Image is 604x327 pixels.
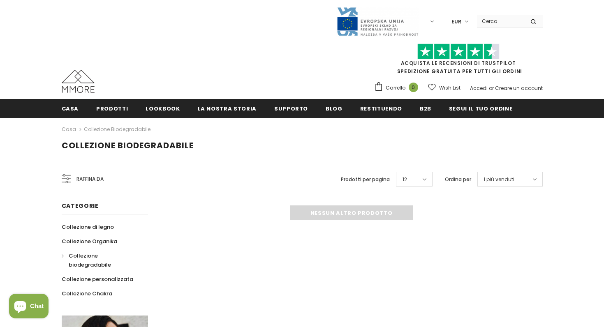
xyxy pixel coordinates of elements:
[274,99,308,117] a: supporto
[386,84,405,92] span: Carrello
[449,99,512,117] a: Segui il tuo ordine
[409,83,418,92] span: 0
[62,140,194,151] span: Collezione biodegradabile
[62,237,117,245] span: Collezione Organika
[198,99,257,117] a: La nostra storia
[336,18,419,25] a: Javni Razpis
[62,223,114,231] span: Collezione di legno
[84,126,150,133] a: Collezione biodegradabile
[428,81,461,95] a: Wish List
[445,175,471,184] label: Ordina per
[495,85,543,92] a: Creare un account
[341,175,390,184] label: Prodotti per pagina
[62,105,79,113] span: Casa
[96,105,128,113] span: Prodotti
[360,105,402,113] span: Restituendo
[420,99,431,117] a: B2B
[62,275,133,283] span: Collezione personalizzata
[417,44,500,60] img: Fidati di Pilot Stars
[470,85,488,92] a: Accedi
[449,105,512,113] span: Segui il tuo ordine
[374,47,543,75] span: SPEDIZIONE GRATUITA PER TUTTI GLI ORDINI
[62,70,95,93] img: Casi MMORE
[439,84,461,92] span: Wish List
[146,99,180,117] a: Lookbook
[360,99,402,117] a: Restituendo
[62,124,76,134] a: Casa
[62,220,114,234] a: Collezione di legno
[274,105,308,113] span: supporto
[62,286,112,301] a: Collezione Chakra
[198,105,257,113] span: La nostra storia
[62,99,79,117] a: Casa
[489,85,494,92] span: or
[146,105,180,113] span: Lookbook
[62,202,99,210] span: Categorie
[69,252,111,269] span: Collezione biodegradabile
[62,272,133,286] a: Collezione personalizzata
[326,105,342,113] span: Blog
[451,18,461,26] span: EUR
[374,82,422,94] a: Carrello 0
[477,15,524,27] input: Search Site
[62,234,117,249] a: Collezione Organika
[7,294,51,320] inbox-online-store-chat: Shopify online store chat
[420,105,431,113] span: B2B
[62,290,112,297] span: Collezione Chakra
[96,99,128,117] a: Prodotti
[326,99,342,117] a: Blog
[336,7,419,37] img: Javni Razpis
[62,249,139,272] a: Collezione biodegradabile
[484,175,514,184] span: I più venduti
[76,175,104,184] span: Raffina da
[401,60,516,67] a: Acquista le recensioni di TrustPilot
[403,175,407,184] span: 12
